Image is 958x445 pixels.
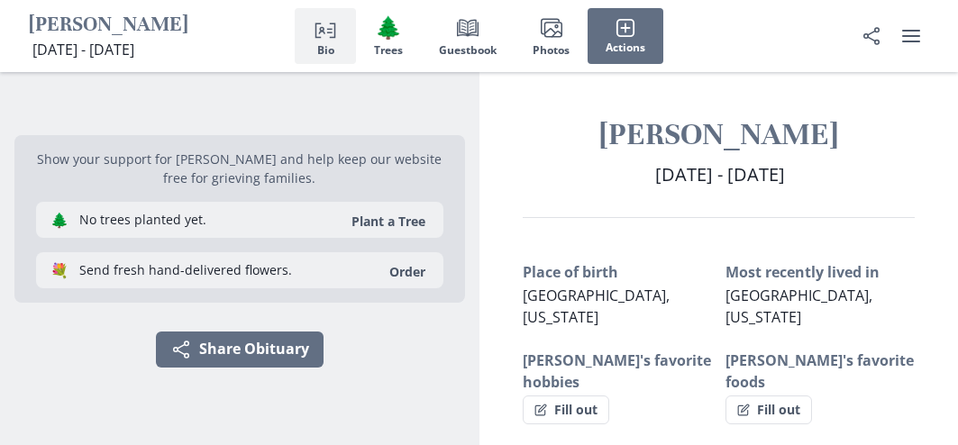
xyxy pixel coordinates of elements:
[893,18,929,54] button: user menu
[523,261,712,283] h3: Place of birth
[379,263,436,280] a: Order
[439,44,497,57] span: Guestbook
[853,18,890,54] button: Share Obituary
[655,162,785,186] span: [DATE] - [DATE]
[156,331,324,368] button: Share Obituary
[725,286,872,327] span: [GEOGRAPHIC_DATA], [US_STATE]
[725,261,915,283] h3: Most recently lived in
[421,8,515,64] button: Guestbook
[523,350,712,393] h3: [PERSON_NAME]'s favorite hobbies
[317,44,334,57] span: Bio
[523,115,916,154] h1: [PERSON_NAME]
[356,8,421,64] button: Trees
[341,213,436,230] button: Plant a Tree
[523,395,609,424] button: Fill out
[375,14,402,41] span: Tree
[32,40,134,59] span: [DATE] - [DATE]
[725,350,915,393] h3: [PERSON_NAME]'s favorite foods
[36,150,443,187] p: Show your support for [PERSON_NAME] and help keep our website free for grieving families.
[515,8,588,64] button: Photos
[606,41,645,54] span: Actions
[588,8,663,64] button: Actions
[374,44,403,57] span: Trees
[725,395,812,424] button: Fill out
[533,44,570,57] span: Photos
[295,8,356,64] button: Bio
[523,286,670,327] span: [GEOGRAPHIC_DATA], [US_STATE]
[29,12,188,40] h1: [PERSON_NAME]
